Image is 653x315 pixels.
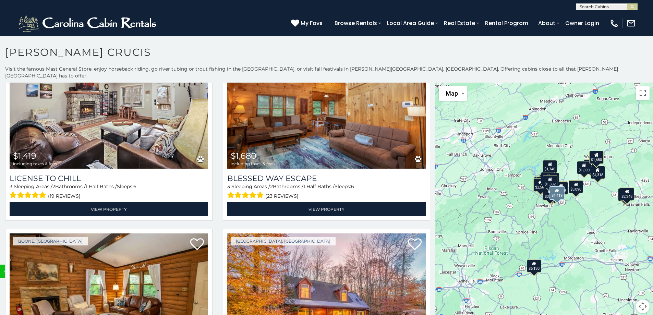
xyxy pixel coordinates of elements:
img: White-1-2.png [17,13,159,34]
a: About [535,17,559,29]
span: 2 [52,183,55,190]
div: $2,348 [620,187,634,200]
div: $4,036 [536,177,551,190]
a: Local Area Guide [384,17,437,29]
span: Map [446,90,458,97]
a: My Favs [291,19,324,28]
span: 6 [133,183,136,190]
span: 6 [351,183,354,190]
span: $1,419 [13,151,36,161]
a: Blessed Way Escape $1,680 including taxes & fees [227,36,426,169]
div: $1,350 [541,171,556,184]
div: $1,382 [543,175,557,188]
span: 3 [10,183,12,190]
span: 3 [227,183,230,190]
div: $1,740 [543,160,557,173]
div: $3,145 [554,181,568,194]
img: Blessed Way Escape [227,36,426,169]
div: Sleeping Areas / Bathrooms / Sleeps: [10,183,208,201]
a: Blessed Way Escape [227,174,426,183]
a: License to Chill $1,419 including taxes & fees [10,36,208,169]
img: phone-regular-white.png [609,19,619,28]
a: [GEOGRAPHIC_DATA], [GEOGRAPHIC_DATA] [231,237,336,245]
span: $1,680 [231,151,256,161]
div: $3,697 [618,188,632,201]
span: 1 Half Baths / [303,183,335,190]
a: License to Chill [10,174,208,183]
img: License to Chill [10,36,208,169]
a: Add to favorites [408,238,422,252]
div: $3,090 [569,180,583,193]
span: including taxes & fees [13,161,57,166]
span: My Favs [301,19,323,27]
a: Owner Login [562,17,603,29]
div: $1,367 [541,172,555,185]
div: Sleeping Areas / Bathrooms / Sleeps: [227,183,426,201]
span: (23 reviews) [265,192,299,201]
button: Map camera controls [636,300,650,313]
button: Change map style [439,86,467,101]
div: $5,130 [527,259,541,272]
span: 1 Half Baths / [86,183,117,190]
span: (19 reviews) [48,192,81,201]
a: View Property [10,202,208,216]
a: View Property [227,202,426,216]
a: Boone, [GEOGRAPHIC_DATA] [13,237,88,245]
div: $2,563 [533,178,548,191]
div: $1,419 [549,186,565,199]
span: 2 [270,183,273,190]
a: Browse Rentals [331,17,380,29]
button: Toggle fullscreen view [636,86,650,100]
div: $3,304 [543,187,557,200]
span: including taxes & fees [231,161,275,166]
a: Rental Program [482,17,532,29]
div: $1,690 [577,161,591,174]
a: Add to favorites [190,238,204,252]
a: Real Estate [440,17,479,29]
div: $4,318 [591,166,605,179]
div: $1,680 [589,151,604,164]
img: mail-regular-white.png [626,19,636,28]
